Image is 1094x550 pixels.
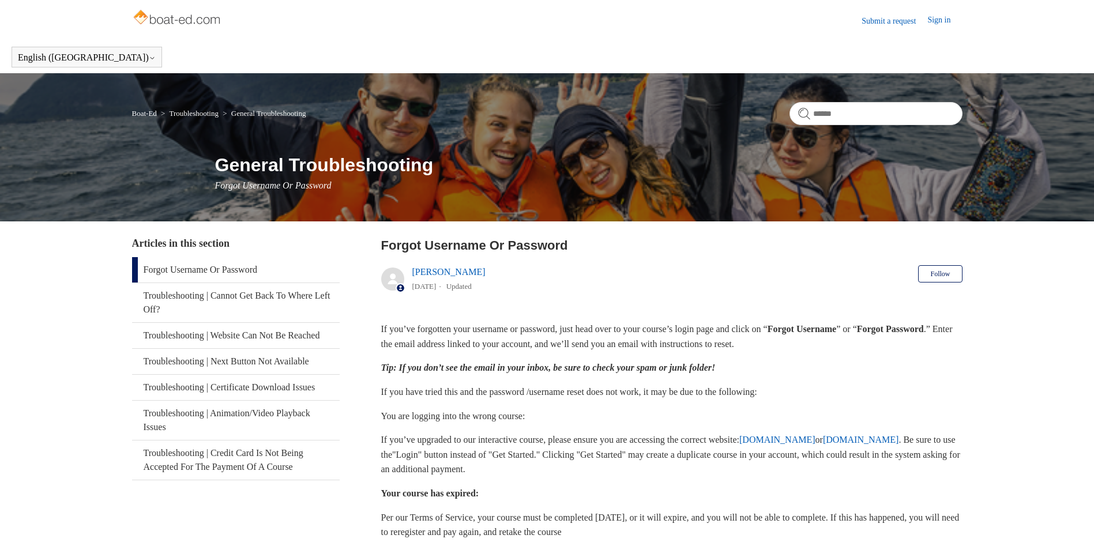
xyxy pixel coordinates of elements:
p: Per our Terms of Service, your course must be completed [DATE], or it will expire, and you will n... [381,510,963,540]
a: [DOMAIN_NAME] [739,435,815,444]
span: Articles in this section [132,238,230,249]
h2: Forgot Username Or Password [381,236,963,255]
a: Troubleshooting | Website Can Not Be Reached [132,323,340,348]
strong: Forgot Username [768,324,837,334]
a: Submit a request [862,15,927,27]
a: General Troubleshooting [231,109,306,118]
em: Tip: If you don’t see the email in your inbox, be sure to check your spam or junk folder! [381,363,716,372]
a: Sign in [927,14,962,28]
a: Troubleshooting | Animation/Video Playback Issues [132,401,340,440]
time: 05/20/2025, 15:58 [412,282,437,291]
p: If you’ve upgraded to our interactive course, please ensure you are accessing the correct website... [381,432,963,477]
a: Troubleshooting [169,109,218,118]
img: Boat-Ed Help Center home page [132,7,224,30]
input: Search [790,102,963,125]
strong: Forgot Password [857,324,924,334]
h1: General Troubleshooting [215,151,963,179]
a: Troubleshooting | Cannot Get Back To Where Left Off? [132,283,340,322]
div: Live chat [1055,511,1085,541]
p: If you have tried this and the password /username reset does not work, it may be due to the follo... [381,385,963,400]
a: Boat-Ed [132,109,157,118]
a: Troubleshooting | Certificate Download Issues [132,375,340,400]
p: You are logging into the wrong course: [381,409,963,424]
a: Troubleshooting | Next Button Not Available [132,349,340,374]
li: Updated [446,282,472,291]
a: [PERSON_NAME] [412,267,486,277]
strong: Your course has expired: [381,488,479,498]
a: [DOMAIN_NAME] [823,435,899,444]
button: Follow Article [918,265,962,282]
a: Troubleshooting | Credit Card Is Not Being Accepted For The Payment Of A Course [132,440,340,480]
p: If you’ve forgotten your username or password, just head over to your course’s login page and cli... [381,322,963,351]
li: Troubleshooting [159,109,220,118]
li: General Troubleshooting [220,109,306,118]
a: Forgot Username Or Password [132,257,340,282]
li: Boat-Ed [132,109,159,118]
span: Forgot Username Or Password [215,180,332,190]
button: English ([GEOGRAPHIC_DATA]) [18,52,156,63]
